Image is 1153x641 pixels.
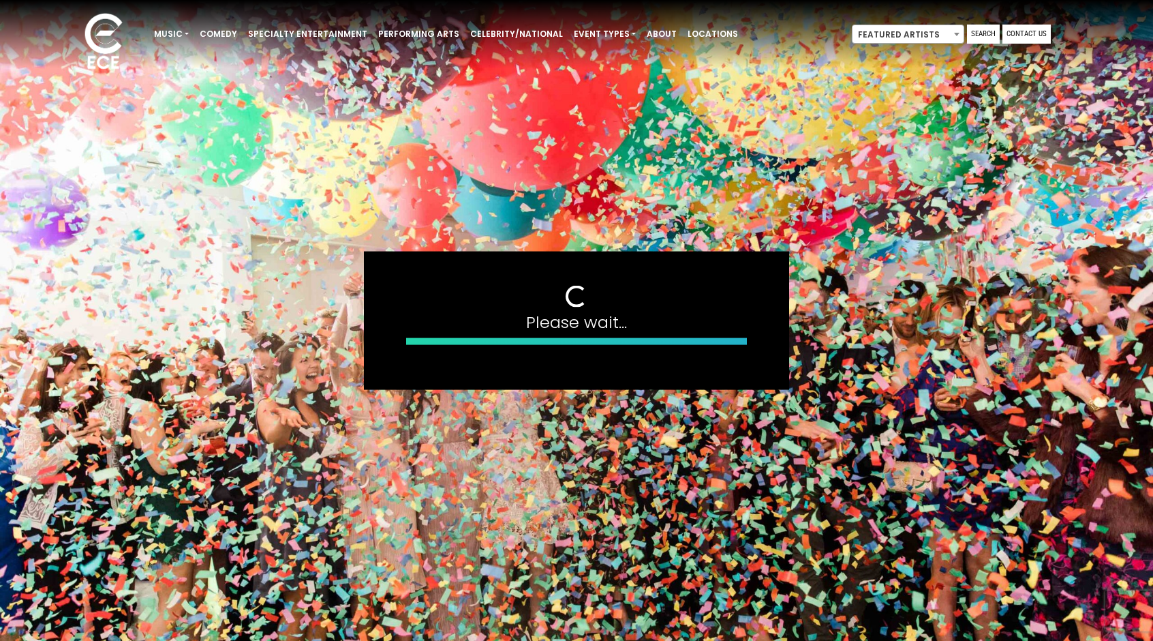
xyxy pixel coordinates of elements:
[465,23,568,46] a: Celebrity/National
[243,23,373,46] a: Specialty Entertainment
[967,25,1000,44] a: Search
[568,23,641,46] a: Event Types
[373,23,465,46] a: Performing Arts
[1002,25,1051,44] a: Contact Us
[149,23,194,46] a: Music
[641,23,682,46] a: About
[852,25,964,44] span: Featured Artists
[194,23,243,46] a: Comedy
[852,25,964,44] span: Featured Artists
[406,313,747,333] h4: Please wait...
[70,10,138,76] img: ece_new_logo_whitev2-1.png
[682,23,743,46] a: Locations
